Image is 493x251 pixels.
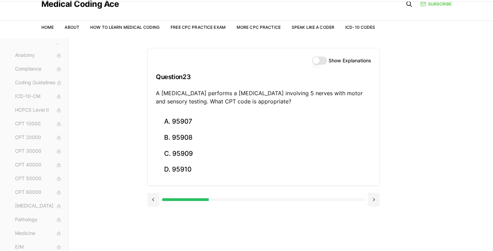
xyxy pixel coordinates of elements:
p: A [MEDICAL_DATA] performs a [MEDICAL_DATA] involving 5 nerves with motor and sensory testing. Wha... [156,89,371,105]
button: CPT 20000 [12,132,65,143]
button: C. 95909 [156,146,371,162]
span: Coding Guidelines [15,79,63,87]
span: CPT 10000 [15,120,63,128]
span: CPT 30000 [15,148,63,155]
button: CPT 60000 [12,187,65,198]
button: Pathology [12,214,65,225]
button: HCPCS Level II [12,105,65,116]
button: CPT 10000 [12,118,65,129]
a: Subscribe [421,1,452,7]
a: How to Learn Medical Coding [90,25,160,30]
a: Home [41,25,54,30]
span: HCPCS Level II [15,106,63,114]
h3: Question 23 [156,67,371,87]
button: Coding Guidelines [12,77,65,88]
button: Anatomy [12,50,65,61]
span: Compliance [15,65,63,73]
span: Pathology [15,216,63,224]
button: Compliance [12,64,65,75]
button: CPT 50000 [12,173,65,184]
label: Show Explanations [329,58,371,63]
a: More CPC Practice [237,25,281,30]
button: CPT 40000 [12,160,65,171]
button: A. 95907 [156,114,371,130]
span: CPT 50000 [15,175,63,183]
button: CPT 30000 [12,146,65,157]
button: D. 95910 [156,162,371,178]
span: ICD-10-CM [15,93,63,100]
a: Speak Like a Coder [292,25,334,30]
button: B. 95908 [156,130,371,146]
a: ICD-10 Codes [345,25,375,30]
button: [MEDICAL_DATA] [12,201,65,212]
a: About [65,25,79,30]
span: CPT 60000 [15,189,63,196]
a: Free CPC Practice Exam [171,25,226,30]
button: ICD-10-CM [12,91,65,102]
span: CPT 40000 [15,161,63,169]
span: E/M [15,243,63,251]
span: Medicine [15,230,63,237]
button: Medicine [12,228,65,239]
span: [MEDICAL_DATA] [15,202,63,210]
span: Anatomy [15,52,63,59]
span: CPT 20000 [15,134,63,141]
